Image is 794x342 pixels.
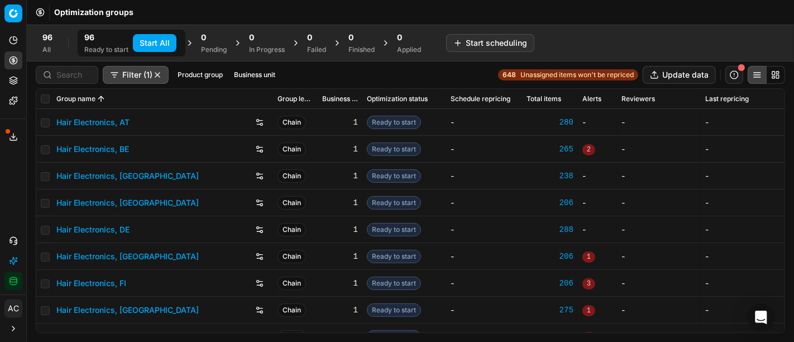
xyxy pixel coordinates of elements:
span: Group name [56,94,95,103]
span: 0 [307,32,312,43]
a: Hair Electronics, AT [56,117,130,128]
a: 206 [527,197,573,208]
a: Hair Electronics, [GEOGRAPHIC_DATA] [56,197,199,208]
span: 1 [582,251,595,263]
td: - [701,163,785,189]
span: 3 [582,278,595,289]
span: 2 [582,144,595,155]
span: 0 [249,32,254,43]
span: Chain [278,250,306,263]
td: - [446,136,522,163]
span: 0 [397,32,402,43]
button: Product group [173,68,227,82]
span: Chain [278,303,306,317]
td: - [701,243,785,270]
a: Hair Electronics, [GEOGRAPHIC_DATA] [56,170,199,182]
span: 0 [348,32,353,43]
span: Ready to start [367,303,421,317]
div: Pending [201,45,227,54]
span: Ready to start [367,277,421,290]
td: - [578,216,617,243]
div: 1 [322,197,358,208]
span: 0 [201,32,206,43]
td: - [701,270,785,297]
span: 96 [42,32,52,43]
td: - [446,270,522,297]
div: 1 [322,224,358,235]
td: - [617,297,701,324]
span: Total items [527,94,561,103]
input: Search [56,69,91,80]
div: 1 [322,117,358,128]
td: - [446,216,522,243]
div: Finished [348,45,375,54]
div: All [42,45,52,54]
div: 1 [322,170,358,182]
span: Optimization groups [54,7,133,18]
span: Ready to start [367,142,421,156]
a: Hair Electronics, [GEOGRAPHIC_DATA] [56,305,199,316]
button: Filter (1) [103,66,169,84]
td: - [617,216,701,243]
div: Failed [307,45,326,54]
a: Hair Electronics, BE [56,144,129,155]
a: Hair Electronics, DE [56,224,130,235]
span: Chain [278,223,306,236]
td: - [446,243,522,270]
td: - [446,297,522,324]
td: - [617,270,701,297]
td: - [446,189,522,216]
span: Chain [278,196,306,210]
span: Chain [278,142,306,156]
a: 206 [527,278,573,289]
a: 648Unassigned items won't be repriced [498,69,638,80]
span: Chain [278,277,306,290]
a: 238 [527,170,573,182]
span: 1 [582,305,595,316]
a: 206 [527,251,573,262]
div: 280 [527,117,573,128]
td: - [701,297,785,324]
span: AC [5,300,22,317]
div: 1 [322,144,358,155]
span: Unassigned items won't be repriced [520,70,634,79]
td: - [578,109,617,136]
span: Chain [278,169,306,183]
span: Ready to start [367,116,421,129]
span: Alerts [582,94,601,103]
span: Ready to start [367,196,421,210]
a: 265 [527,144,573,155]
td: - [617,189,701,216]
span: Reviewers [621,94,655,103]
nav: breadcrumb [54,7,133,18]
td: - [701,109,785,136]
td: - [617,109,701,136]
a: 288 [527,224,573,235]
span: Chain [278,116,306,129]
span: Group level [278,94,313,103]
span: Ready to start [367,169,421,183]
td: - [617,136,701,163]
div: 1 [322,251,358,262]
button: Sorted by Group name ascending [95,93,107,104]
div: In Progress [249,45,285,54]
div: Applied [397,45,421,54]
td: - [578,189,617,216]
span: Business unit [322,94,358,103]
div: Open Intercom Messenger [748,304,774,331]
span: Ready to start [367,223,421,236]
td: - [446,109,522,136]
td: - [578,163,617,189]
a: 275 [527,305,573,316]
button: AC [4,300,22,317]
strong: 648 [503,70,516,79]
td: - [701,136,785,163]
span: Schedule repricing [451,94,510,103]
